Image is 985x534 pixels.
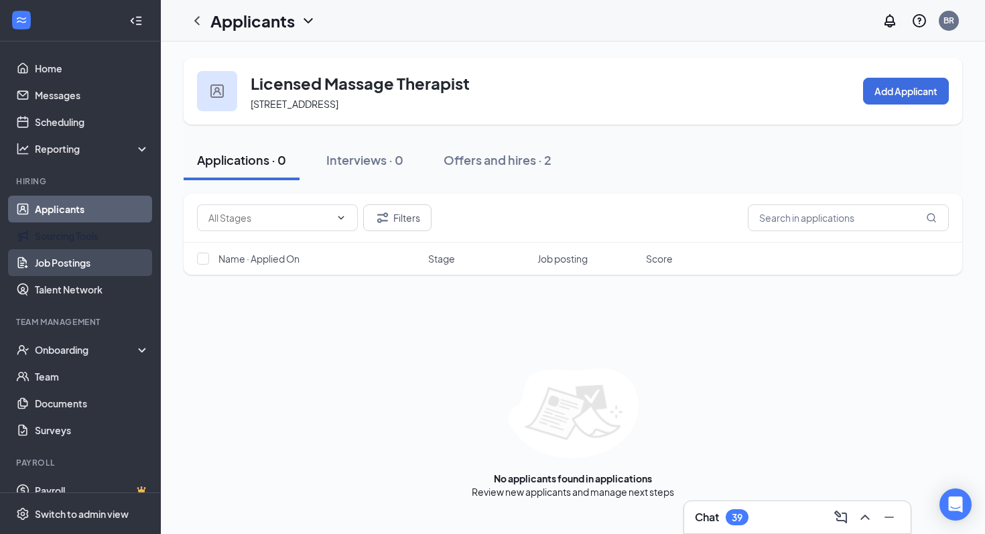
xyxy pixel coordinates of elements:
[939,488,972,521] div: Open Intercom Messenger
[197,151,286,168] div: Applications · 0
[911,13,927,29] svg: QuestionInfo
[16,507,29,521] svg: Settings
[857,509,873,525] svg: ChevronUp
[35,507,129,521] div: Switch to admin view
[508,369,639,458] img: empty-state
[695,510,719,525] h3: Chat
[35,249,149,276] a: Job Postings
[218,252,300,265] span: Name · Applied On
[375,210,391,226] svg: Filter
[428,252,455,265] span: Stage
[35,390,149,417] a: Documents
[208,210,330,225] input: All Stages
[326,151,403,168] div: Interviews · 0
[35,109,149,135] a: Scheduling
[854,507,876,528] button: ChevronUp
[494,472,652,485] div: No applicants found in applications
[748,204,949,231] input: Search in applications
[830,507,852,528] button: ComposeMessage
[16,176,147,187] div: Hiring
[537,252,588,265] span: Job posting
[881,509,897,525] svg: Minimize
[444,151,551,168] div: Offers and hires · 2
[15,13,28,27] svg: WorkstreamLogo
[943,15,954,26] div: BR
[926,212,937,223] svg: MagnifyingGlass
[363,204,432,231] button: Filter Filters
[16,457,147,468] div: Payroll
[35,222,149,249] a: Sourcing Tools
[251,72,470,94] h3: Licensed Massage Therapist
[878,507,900,528] button: Minimize
[472,485,674,498] div: Review new applicants and manage next steps
[336,212,346,223] svg: ChevronDown
[833,509,849,525] svg: ComposeMessage
[16,316,147,328] div: Team Management
[35,477,149,504] a: PayrollCrown
[300,13,316,29] svg: ChevronDown
[129,14,143,27] svg: Collapse
[16,142,29,155] svg: Analysis
[35,55,149,82] a: Home
[35,417,149,444] a: Surveys
[646,252,673,265] span: Score
[35,82,149,109] a: Messages
[210,9,295,32] h1: Applicants
[35,142,150,155] div: Reporting
[35,363,149,390] a: Team
[732,512,742,523] div: 39
[35,196,149,222] a: Applicants
[35,343,138,356] div: Onboarding
[863,78,949,105] button: Add Applicant
[16,343,29,356] svg: UserCheck
[189,13,205,29] svg: ChevronLeft
[210,84,224,98] img: user icon
[35,276,149,303] a: Talent Network
[882,13,898,29] svg: Notifications
[251,98,338,110] span: [STREET_ADDRESS]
